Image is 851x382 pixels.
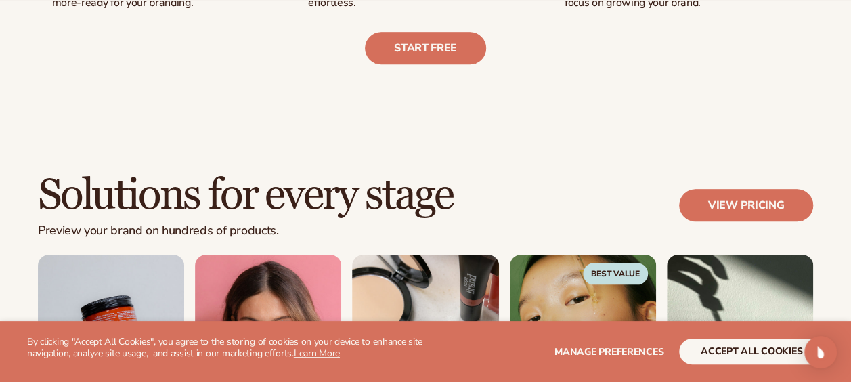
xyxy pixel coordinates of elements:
[679,339,824,364] button: accept all cookies
[365,32,486,64] a: Start free
[583,263,648,284] span: Best Value
[554,345,663,358] span: Manage preferences
[38,173,453,218] h2: Solutions for every stage
[679,189,813,221] a: View pricing
[27,337,426,360] p: By clicking "Accept All Cookies", you agree to the storing of cookies on your device to enhance s...
[554,339,663,364] button: Manage preferences
[294,347,340,360] a: Learn More
[804,336,837,368] div: Open Intercom Messenger
[38,224,453,238] p: Preview your brand on hundreds of products.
